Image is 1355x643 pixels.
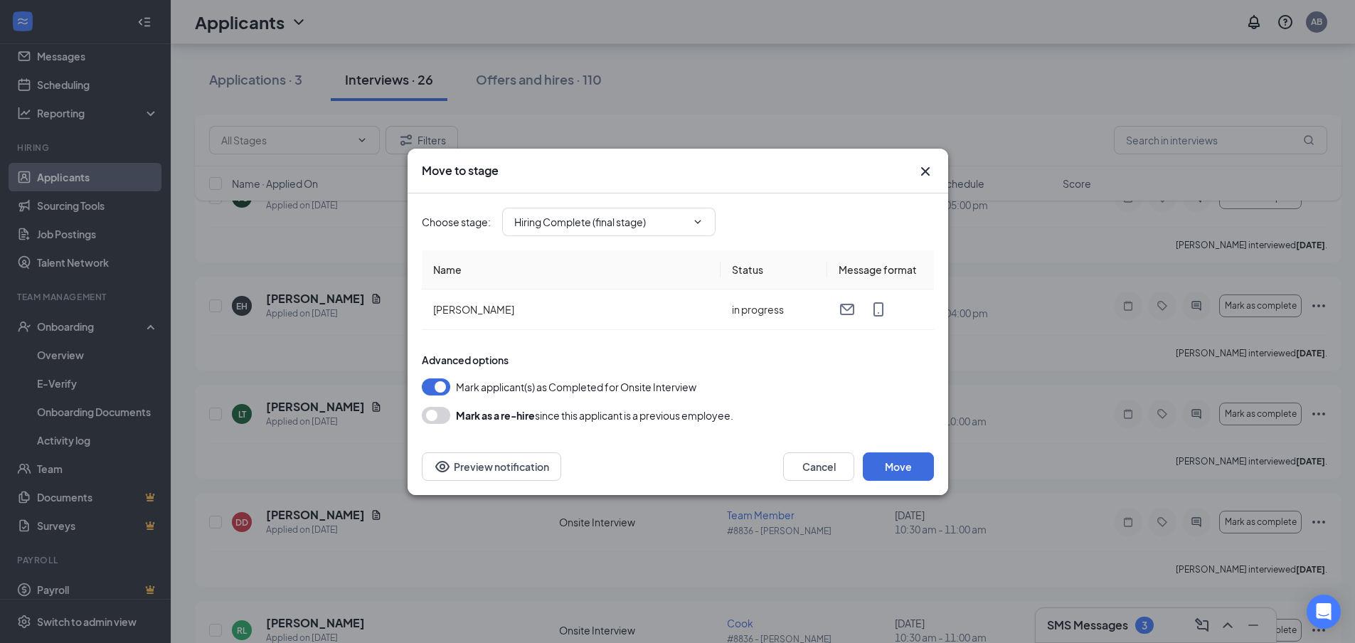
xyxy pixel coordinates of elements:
th: Status [721,250,827,289]
h3: Move to stage [422,163,499,179]
td: in progress [721,289,827,330]
div: Advanced options [422,353,934,367]
svg: MobileSms [870,301,887,318]
button: Cancel [783,452,854,481]
div: since this applicant is a previous employee. [456,407,733,424]
span: Choose stage : [422,214,491,230]
svg: Cross [917,163,934,180]
div: Open Intercom Messenger [1307,595,1341,629]
th: Name [422,250,721,289]
button: Move [863,452,934,481]
button: Preview notificationEye [422,452,561,481]
svg: ChevronDown [692,216,703,228]
svg: Email [839,301,856,318]
th: Message format [827,250,934,289]
b: Mark as a re-hire [456,409,535,422]
span: [PERSON_NAME] [433,303,514,316]
svg: Eye [434,458,451,475]
button: Close [917,163,934,180]
span: Mark applicant(s) as Completed for Onsite Interview [456,378,696,395]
